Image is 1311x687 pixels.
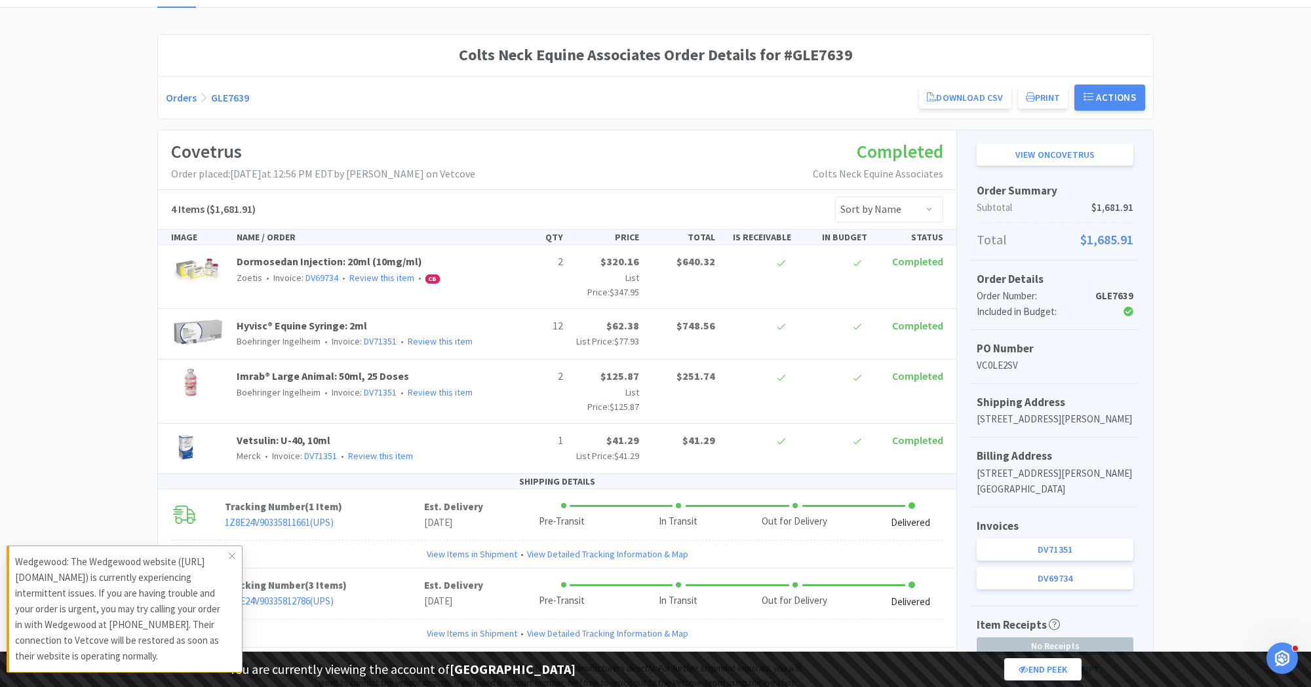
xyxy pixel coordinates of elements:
p: 2 [498,253,563,270]
span: Boehringer Ingelheim [237,386,321,398]
div: IS RECEIVABLE [720,230,796,244]
img: 7d14117033ca4b3093be78ad695e6f20_29556.png [171,368,210,397]
span: • [517,547,527,561]
span: No Receipts [977,638,1133,654]
a: View Items in Shipment [427,626,517,641]
strong: GLE7639 [1095,289,1133,302]
p: Est. Delivery [424,578,483,593]
a: DV69734 [305,272,338,284]
span: Invoice: [261,450,337,462]
span: • [264,272,271,284]
a: Dormosedan Injection: 20ml (10mg/ml) [237,255,422,268]
p: You are currently viewing the account of [229,659,576,680]
p: Colts Neck Equine Associates [813,166,943,183]
span: Completed [892,434,943,447]
h5: Order Details [977,270,1133,288]
div: TOTAL [644,230,720,244]
a: View Items in Shipment [427,547,517,561]
p: List Price: [574,449,639,463]
div: Out for Delivery [762,514,827,529]
h5: ($1,681.91) [171,201,256,218]
span: $62.38 [606,319,639,332]
span: Vetsulin: U-40, 10ml [237,434,330,447]
h1: Colts Neck Equine Associates Order Details for #GLE7639 [166,43,1145,67]
span: • [416,272,423,284]
a: Review this item [348,450,413,462]
p: 12 [498,318,563,335]
span: $748.56 [676,319,715,332]
span: • [517,626,527,641]
a: View Detailed Tracking Information & Map [527,547,688,561]
h1: Covetrus [171,137,475,166]
button: Actions [1074,84,1145,111]
a: View Detailed Tracking Information & Map [527,626,688,641]
a: Download CSV [919,86,1011,109]
h5: PO Number [977,340,1133,358]
p: [DATE] [424,515,483,530]
a: Hyvisc® Equine Syringe: 2ml [237,319,367,332]
div: Pre-Transit [539,593,585,608]
iframe: Intercom live chat [1266,642,1298,674]
div: IN BUDGET [796,230,872,244]
img: 3dfb7da1ba814a0ebf0f122176b3366e_30974.png [171,432,200,461]
div: NAME / ORDER [231,230,492,244]
span: 4 Items [171,202,205,215]
div: STATUS [872,230,949,244]
span: $41.29 [682,434,715,447]
span: Completed [857,139,943,163]
a: View onCovetrus [977,143,1133,166]
strong: [GEOGRAPHIC_DATA] [450,661,576,677]
p: Tracking Number ( ) [225,499,425,515]
span: • [263,450,270,462]
p: Order placed: [DATE] at 12:56 PM EDT by [PERSON_NAME] on Vetcove [171,166,475,183]
span: Zoetis [237,272,262,284]
h5: Order Summary [977,182,1133,200]
p: Wedgewood: The Wedgewood website ([URL][DOMAIN_NAME]) is currently experiencing intermittent issu... [15,554,229,664]
span: $347.95 [610,286,639,298]
p: Total [977,229,1133,250]
span: $640.32 [676,255,715,268]
p: 2 [498,368,563,385]
a: Orders [166,91,197,104]
span: Invoice: [262,272,338,284]
a: Review this item [408,386,473,398]
span: • [399,335,406,347]
span: • [323,335,330,347]
a: DV71351 [977,538,1133,561]
a: DV71351 [304,450,337,462]
a: DV69734 [977,567,1133,589]
span: $1,685.91 [1080,229,1133,250]
span: • [340,272,347,284]
span: Completed [892,369,943,382]
div: Delivered [891,515,930,530]
span: Merck [237,450,261,462]
span: Completed [892,319,943,332]
a: Review this item [349,272,414,284]
p: Est. Delivery [424,499,483,515]
div: Pre-Transit [539,514,585,529]
span: Completed [892,255,943,268]
p: List Price: [574,334,639,348]
span: • [323,386,330,398]
span: $1,681.91 [1091,200,1133,215]
p: VC0LE2SV [977,358,1133,373]
div: SHIPPING DETAILS [158,474,956,489]
h5: Shipping Address [977,394,1133,411]
h5: Item Receipts [977,616,1060,634]
p: Subtotal [977,200,1133,215]
a: Review this item [408,335,473,347]
p: 1 [498,432,563,449]
span: $251.74 [676,369,715,382]
p: List Price: [574,385,639,415]
div: In Transit [659,514,697,529]
div: IMAGE [166,230,231,244]
span: Invoice: [321,335,397,347]
a: 1Z8E24V90335812786(UPS) [225,595,334,607]
span: 1 Item [309,500,338,513]
span: $125.87 [600,369,639,382]
span: $41.29 [614,450,639,462]
span: • [339,450,346,462]
img: 619db05130c1461d82b9bda688560094_27933.png [171,318,225,346]
div: Included in Budget: [977,304,1081,320]
div: Out for Delivery [762,593,827,608]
